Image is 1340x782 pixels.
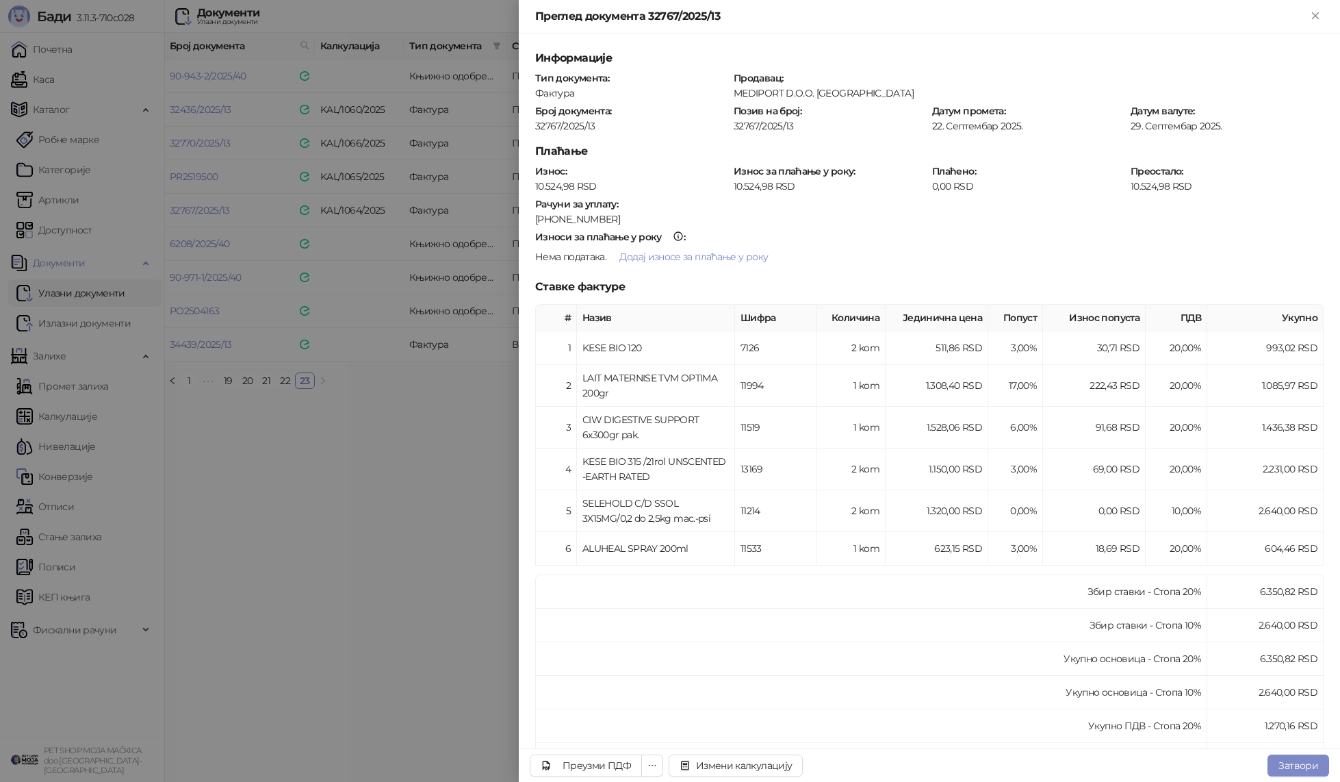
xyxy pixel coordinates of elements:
button: Додај износе за плаћање у року [608,246,779,268]
th: Попуст [988,305,1043,331]
strong: Преостало : [1131,165,1183,177]
td: 264,00 RSD [1207,743,1324,777]
td: Укупно основица - Стопа 10% [536,676,1207,709]
strong: : [535,231,685,243]
td: 3,00% [988,532,1043,566]
div: . [534,246,1325,268]
td: 6,00% [988,407,1043,449]
strong: Плаћено : [932,165,976,177]
div: LAIT MATERNISE TVM OPTIMA 200gr [582,370,729,401]
strong: Тип документа : [535,72,609,84]
td: 2.640,00 RSD [1207,609,1324,642]
td: 1.320,00 RSD [886,490,988,532]
strong: Износ за плаћање у року : [734,165,855,177]
td: 6 [536,532,577,566]
div: 32767/2025/13 [534,120,730,132]
td: 2.231,00 RSD [1207,449,1324,490]
div: 29. Септембар 2025. [1129,120,1325,132]
div: Преузми ПДФ [563,759,631,772]
div: Преглед документа 32767/2025/13 [535,8,1307,25]
td: 1.528,06 RSD [886,407,988,449]
td: Укупно основица - Стопа 20% [536,642,1207,676]
td: 1 [536,331,577,365]
td: 2.640,00 RSD [1207,676,1324,709]
td: 0,00% [988,490,1043,532]
h5: Ставке фактуре [535,279,1324,295]
th: ПДВ [1146,305,1207,331]
div: MEDIPORT D.O.O. [GEOGRAPHIC_DATA] [733,87,1323,99]
button: Close [1307,8,1324,25]
td: 1.150,00 RSD [886,449,988,490]
td: 1.308,40 RSD [886,365,988,407]
th: Укупно [1207,305,1324,331]
button: Измени калкулацију [669,755,803,777]
div: [PHONE_NUMBER] [535,213,1324,225]
td: 2 kom [817,490,886,532]
div: ALUHEAL SPRAY 200ml [582,541,729,556]
th: Износ попуста [1043,305,1146,331]
td: 993,02 RSD [1207,331,1324,365]
div: KESE BIO 120 [582,340,729,355]
th: Количина [817,305,886,331]
td: 2 kom [817,331,886,365]
td: 4 [536,449,577,490]
td: 3,00% [988,449,1043,490]
td: 69,00 RSD [1043,449,1146,490]
td: 6.350,82 RSD [1207,575,1324,609]
td: 623,15 RSD [886,532,988,566]
span: 20,00 % [1170,542,1201,555]
strong: Рачуни за уплату : [535,198,618,210]
td: 1.436,38 RSD [1207,407,1324,449]
div: 0,00 RSD [931,180,1126,192]
td: 13169 [735,449,817,490]
strong: Продавац : [734,72,783,84]
div: 10.524,98 RSD [732,180,928,192]
td: 0,00 RSD [1043,490,1146,532]
th: Назив [577,305,735,331]
td: Укупно ПДВ - Стопа 20% [536,709,1207,743]
td: 2 kom [817,449,886,490]
div: KESE BIO 315 /21rol UNSCENTED -EARTH RATED [582,454,729,484]
div: 22. Септембар 2025. [931,120,1126,132]
strong: Датум валуте : [1131,105,1195,117]
div: 10.524,98 RSD [1129,180,1325,192]
td: 11214 [735,490,817,532]
div: CIW DIGESTIVE SUPPORT 6x300gr pak. [582,412,729,442]
td: 2.640,00 RSD [1207,490,1324,532]
strong: Број документа : [535,105,611,117]
td: 18,69 RSD [1043,532,1146,566]
td: 2 [536,365,577,407]
h5: Плаћање [535,143,1324,160]
td: 1 kom [817,365,886,407]
td: Збир ставки - Стопа 10% [536,609,1207,642]
td: 7126 [735,331,817,365]
td: 1 kom [817,532,886,566]
span: 20,00 % [1170,342,1201,354]
td: 1.085,97 RSD [1207,365,1324,407]
td: Укупно ПДВ - Стопа 10% [536,743,1207,777]
td: 1.270,16 RSD [1207,709,1324,743]
a: Преузми ПДФ [530,755,642,777]
td: 3,00% [988,331,1043,365]
td: 5 [536,490,577,532]
td: Збир ставки - Стопа 20% [536,575,1207,609]
td: 30,71 RSD [1043,331,1146,365]
th: Шифра [735,305,817,331]
strong: Износ : [535,165,567,177]
span: 10,00 % [1172,505,1201,517]
div: SELEHOLD C/D SSOL 3X15MG/0,2 do 2,5kg mac.-psi [582,496,729,526]
td: 6.350,82 RSD [1207,642,1324,676]
td: 11519 [735,407,817,449]
td: 3 [536,407,577,449]
div: 32767/2025/13 [733,120,926,132]
td: 91,68 RSD [1043,407,1146,449]
th: Јединична цена [886,305,988,331]
td: 11994 [735,365,817,407]
th: # [536,305,577,331]
span: 20,00 % [1170,421,1201,433]
div: Износи за плаћање у року [535,232,662,242]
td: 222,43 RSD [1043,365,1146,407]
td: 604,46 RSD [1207,532,1324,566]
td: 1 kom [817,407,886,449]
span: 20,00 % [1170,379,1201,392]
